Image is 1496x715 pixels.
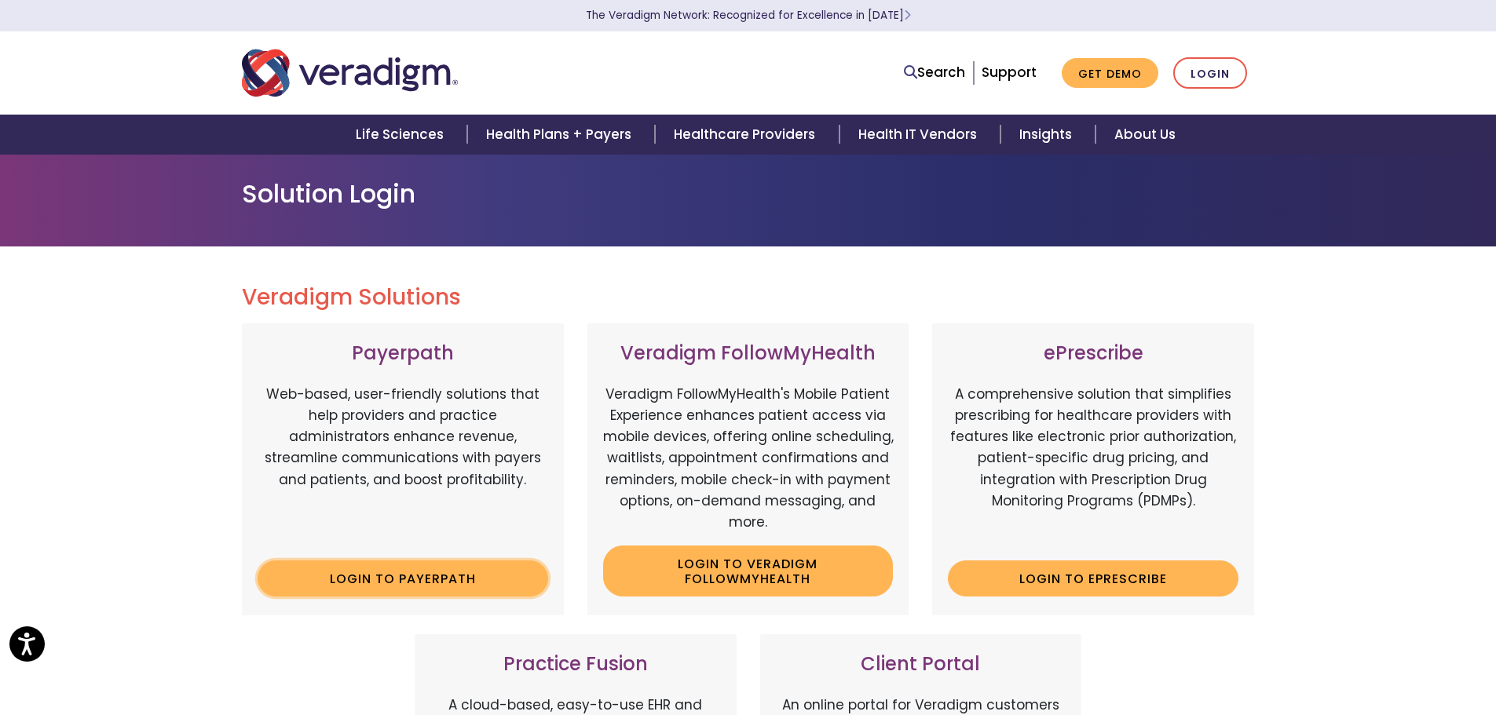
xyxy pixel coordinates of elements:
h2: Veradigm Solutions [242,284,1255,311]
img: Veradigm logo [242,47,458,99]
a: Get Demo [1062,58,1158,89]
a: Login to Veradigm FollowMyHealth [603,545,894,596]
a: Healthcare Providers [655,115,839,155]
span: Learn More [904,8,911,23]
p: Veradigm FollowMyHealth's Mobile Patient Experience enhances patient access via mobile devices, o... [603,384,894,533]
a: About Us [1095,115,1194,155]
p: Web-based, user-friendly solutions that help providers and practice administrators enhance revenu... [258,384,548,549]
a: Life Sciences [337,115,467,155]
a: Login to Payerpath [258,560,548,596]
h3: Client Portal [776,653,1066,676]
a: Insights [1000,115,1095,155]
a: Login to ePrescribe [948,560,1238,596]
a: Health Plans + Payers [467,115,655,155]
h3: Practice Fusion [430,653,721,676]
h3: Payerpath [258,342,548,365]
a: Search [904,62,965,83]
a: Health IT Vendors [839,115,1000,155]
p: A comprehensive solution that simplifies prescribing for healthcare providers with features like ... [948,384,1238,549]
a: Login [1173,57,1247,89]
a: Support [982,63,1037,82]
h1: Solution Login [242,179,1255,209]
a: The Veradigm Network: Recognized for Excellence in [DATE]Learn More [586,8,911,23]
h3: ePrescribe [948,342,1238,365]
h3: Veradigm FollowMyHealth [603,342,894,365]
